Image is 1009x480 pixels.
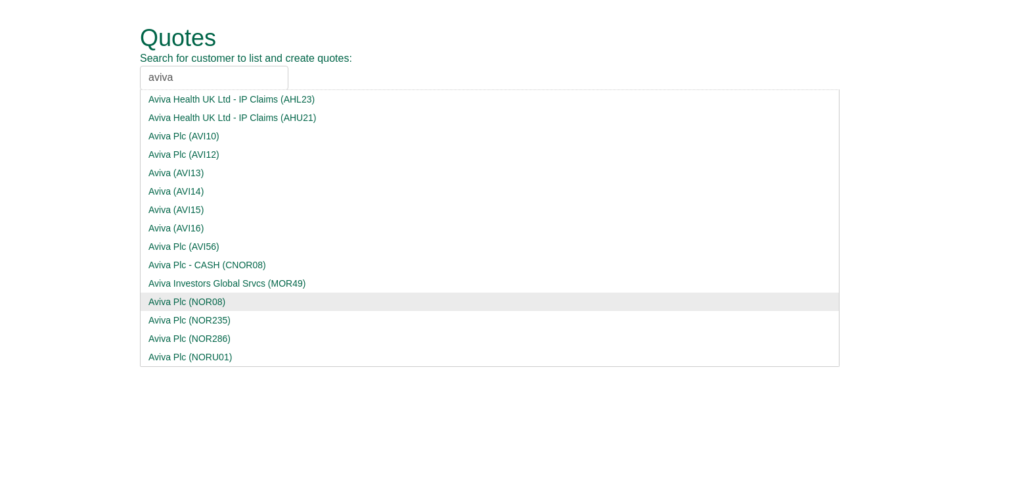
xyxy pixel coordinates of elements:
[148,222,831,235] div: Aviva (AVI16)
[148,130,831,143] div: Aviva Plc (AVI10)
[148,203,831,216] div: Aviva (AVI15)
[148,185,831,198] div: Aviva (AVI14)
[148,240,831,253] div: Aviva Plc (AVI56)
[148,93,831,106] div: Aviva Health UK Ltd - IP Claims (AHL23)
[140,53,352,64] span: Search for customer to list and create quotes:
[148,258,831,272] div: Aviva Plc - CASH (CNOR08)
[148,277,831,290] div: Aviva Investors Global Srvcs (MOR49)
[140,25,840,51] h1: Quotes
[148,166,831,180] div: Aviva (AVI13)
[148,295,831,308] div: Aviva Plc (NOR08)
[148,148,831,161] div: Aviva Plc (AVI12)
[148,350,831,364] div: Aviva Plc (NORU01)
[148,314,831,327] div: Aviva Plc (NOR235)
[148,111,831,124] div: Aviva Health UK Ltd - IP Claims (AHU21)
[148,332,831,345] div: Aviva Plc (NOR286)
